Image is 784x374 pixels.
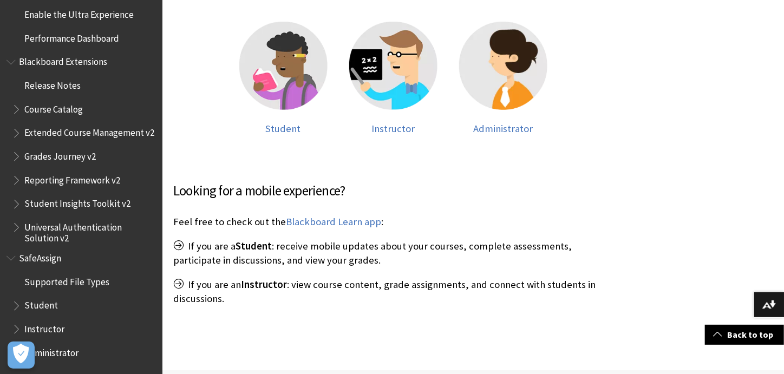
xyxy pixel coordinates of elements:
[24,171,120,186] span: Reporting Framework v2
[241,278,287,291] span: Instructor
[173,215,613,229] p: Feel free to check out the :
[473,122,533,135] span: Administrator
[24,29,119,44] span: Performance Dashboard
[24,273,109,287] span: Supported File Types
[24,5,134,20] span: Enable the Ultra Experience
[24,218,155,244] span: Universal Authentication Solution v2
[19,53,107,68] span: Blackboard Extensions
[6,53,156,244] nav: Book outline for Blackboard Extensions
[349,22,437,110] img: Instructor help
[8,342,35,369] button: Open Preferences
[239,22,328,135] a: Student help Student
[173,181,613,201] h3: Looking for a mobile experience?
[173,278,613,306] p: If you are an : view course content, grade assignments, and connect with students in discussions.
[24,344,79,358] span: Administrator
[349,22,437,135] a: Instructor help Instructor
[705,325,784,345] a: Back to top
[371,122,415,135] span: Instructor
[24,76,81,91] span: Release Notes
[286,215,381,228] a: Blackboard Learn app
[459,22,547,110] img: Administrator help
[24,195,130,209] span: Student Insights Toolkit v2
[24,147,96,162] span: Grades Journey v2
[24,320,64,334] span: Instructor
[266,122,301,135] span: Student
[239,22,328,110] img: Student help
[24,124,154,139] span: Extended Course Management v2
[173,239,613,267] p: If you are a : receive mobile updates about your courses, complete assessments, participate in di...
[236,240,272,252] span: Student
[24,297,58,311] span: Student
[459,22,547,135] a: Administrator help Administrator
[6,249,156,362] nav: Book outline for Blackboard SafeAssign
[24,100,83,115] span: Course Catalog
[19,249,61,264] span: SafeAssign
